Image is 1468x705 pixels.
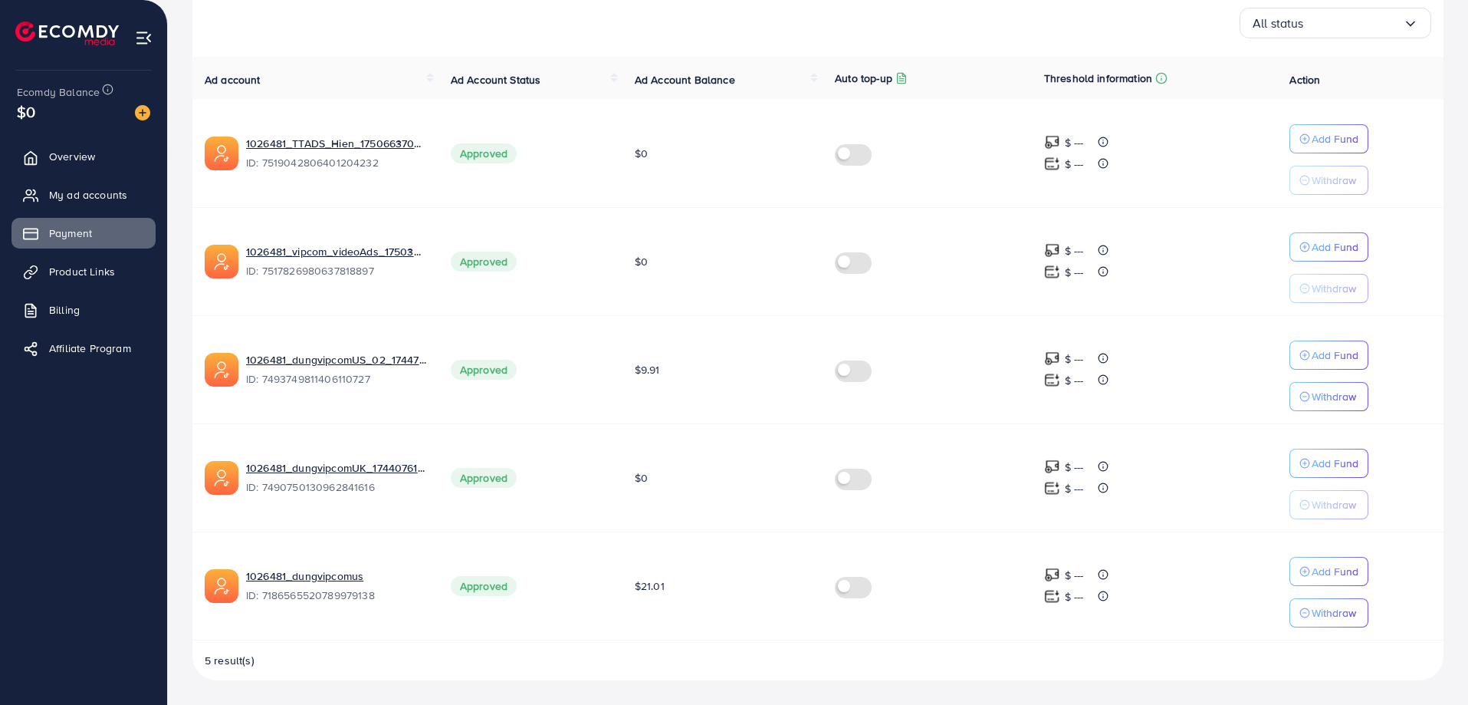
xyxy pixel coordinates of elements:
img: ic-ads-acc.e4c84228.svg [205,569,238,603]
span: My ad accounts [49,187,127,203]
iframe: Chat [1403,636,1457,693]
span: $0 [635,146,648,161]
img: top-up amount [1044,242,1060,259]
img: ic-ads-acc.e4c84228.svg [205,461,238,495]
button: Withdraw [1289,598,1368,628]
div: <span class='underline'>1026481_dungvipcomus</span></br>7186565520789979138 [246,568,426,604]
div: <span class='underline'>1026481_dungvipcomUK_1744076183761</span></br>7490750130962841616 [246,460,426,496]
div: <span class='underline'>1026481_vipcom_videoAds_1750380509111</span></br>7517826980637818897 [246,244,426,279]
img: top-up amount [1044,156,1060,172]
button: Add Fund [1289,449,1368,478]
a: Billing [11,295,156,325]
p: Withdraw [1312,604,1356,622]
img: logo [15,21,119,45]
p: $ --- [1065,350,1084,368]
span: $0 [635,254,648,269]
a: 1026481_dungvipcomUS_02_1744774713900 [246,352,426,367]
span: Ad Account Balance [635,72,735,87]
img: menu [135,29,153,47]
a: 1026481_dungvipcomus [246,568,426,584]
span: Ad account [205,72,261,87]
p: $ --- [1065,479,1084,498]
p: $ --- [1065,133,1084,152]
input: Search for option [1304,12,1403,35]
p: Withdraw [1312,279,1356,298]
button: Add Fund [1289,341,1368,370]
a: Affiliate Program [11,333,156,364]
p: $ --- [1065,242,1084,260]
button: Withdraw [1289,274,1368,303]
span: $9.91 [635,362,660,377]
span: Ad Account Status [451,72,541,87]
img: top-up amount [1044,134,1060,150]
span: 5 result(s) [205,653,255,668]
span: Approved [451,360,517,380]
p: $ --- [1065,458,1084,476]
span: ID: 7517826980637818897 [246,263,426,278]
span: Approved [451,576,517,596]
p: Withdraw [1312,171,1356,189]
span: Billing [49,302,80,318]
p: Auto top-up [835,69,892,87]
button: Withdraw [1289,166,1368,195]
span: Approved [451,252,517,272]
span: Overview [49,149,95,164]
img: top-up amount [1044,588,1060,605]
a: 1026481_TTADS_Hien_1750663705167 [246,136,426,151]
span: Ecomdy Balance [17,84,100,100]
p: $ --- [1065,371,1084,390]
button: Withdraw [1289,490,1368,519]
span: Action [1289,72,1320,87]
span: $0 [635,470,648,486]
a: My ad accounts [11,180,156,210]
img: top-up amount [1044,459,1060,475]
img: ic-ads-acc.e4c84228.svg [205,137,238,170]
span: Approved [451,468,517,488]
img: image [135,105,150,120]
a: 1026481_dungvipcomUK_1744076183761 [246,460,426,476]
p: Add Fund [1312,562,1358,581]
p: $ --- [1065,155,1084,173]
img: ic-ads-acc.e4c84228.svg [205,245,238,278]
div: Search for option [1240,8,1431,38]
span: Payment [49,226,92,241]
div: <span class='underline'>1026481_dungvipcomUS_02_1744774713900</span></br>7493749811406110727 [246,352,426,387]
p: Withdraw [1312,387,1356,406]
span: All status [1253,12,1304,35]
img: ic-ads-acc.e4c84228.svg [205,353,238,387]
span: ID: 7519042806401204232 [246,155,426,170]
p: Withdraw [1312,496,1356,514]
p: Threshold information [1044,69,1152,87]
img: top-up amount [1044,372,1060,388]
p: $ --- [1065,566,1084,585]
img: top-up amount [1044,264,1060,280]
a: 1026481_vipcom_videoAds_1750380509111 [246,244,426,259]
p: Add Fund [1312,346,1358,364]
span: Approved [451,143,517,163]
span: ID: 7490750130962841616 [246,479,426,495]
span: ID: 7186565520789979138 [246,588,426,603]
div: <span class='underline'>1026481_TTADS_Hien_1750663705167</span></br>7519042806401204232 [246,136,426,171]
a: Payment [11,218,156,249]
button: Add Fund [1289,557,1368,586]
p: Add Fund [1312,454,1358,473]
a: Overview [11,141,156,172]
img: top-up amount [1044,480,1060,496]
img: top-up amount [1044,567,1060,583]
a: Product Links [11,256,156,287]
span: ID: 7493749811406110727 [246,371,426,387]
img: top-up amount [1044,351,1060,367]
button: Withdraw [1289,382,1368,411]
button: Add Fund [1289,232,1368,262]
p: Add Fund [1312,130,1358,148]
p: $ --- [1065,588,1084,606]
p: $ --- [1065,263,1084,282]
p: Add Fund [1312,238,1358,256]
span: $0 [17,100,35,123]
span: Affiliate Program [49,341,131,356]
span: Product Links [49,264,115,279]
button: Add Fund [1289,124,1368,153]
span: $21.01 [635,578,665,594]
